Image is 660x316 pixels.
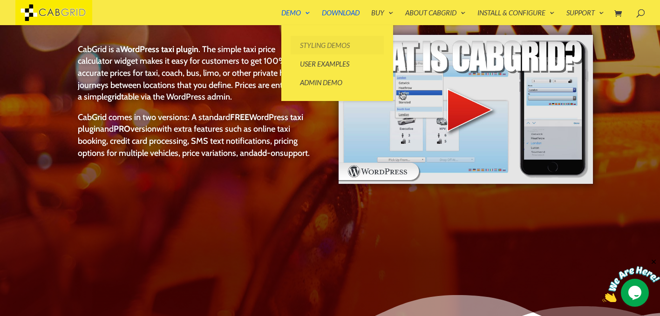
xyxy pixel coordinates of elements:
a: WordPress taxi booking plugin Intro Video [338,177,594,187]
a: Download [322,9,360,25]
a: Admin Demo [291,73,384,92]
a: FREEWordPress taxi plugin [78,112,303,134]
strong: WordPress taxi plugin [120,44,198,54]
a: Buy [371,9,394,25]
a: PROversion [114,124,156,134]
p: CabGrid is a . The simple taxi price calculator widget makes it easy for customers to get 100% ac... [78,44,311,112]
strong: PRO [114,124,130,134]
a: Support [566,9,604,25]
a: Demo [281,9,310,25]
a: About CabGrid [405,9,466,25]
a: add-on [253,148,280,158]
iframe: chat widget [602,258,660,302]
p: CabGrid comes in two versions: A standard and with extra features such as online taxi booking, cr... [78,112,311,159]
strong: grid [108,92,121,102]
a: Install & Configure [477,9,555,25]
a: Styling Demos [291,36,384,54]
img: WordPress taxi booking plugin Intro Video [338,34,594,185]
strong: FREE [230,112,249,122]
a: User Examples [291,54,384,73]
a: CabGrid Taxi Plugin [15,7,92,16]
